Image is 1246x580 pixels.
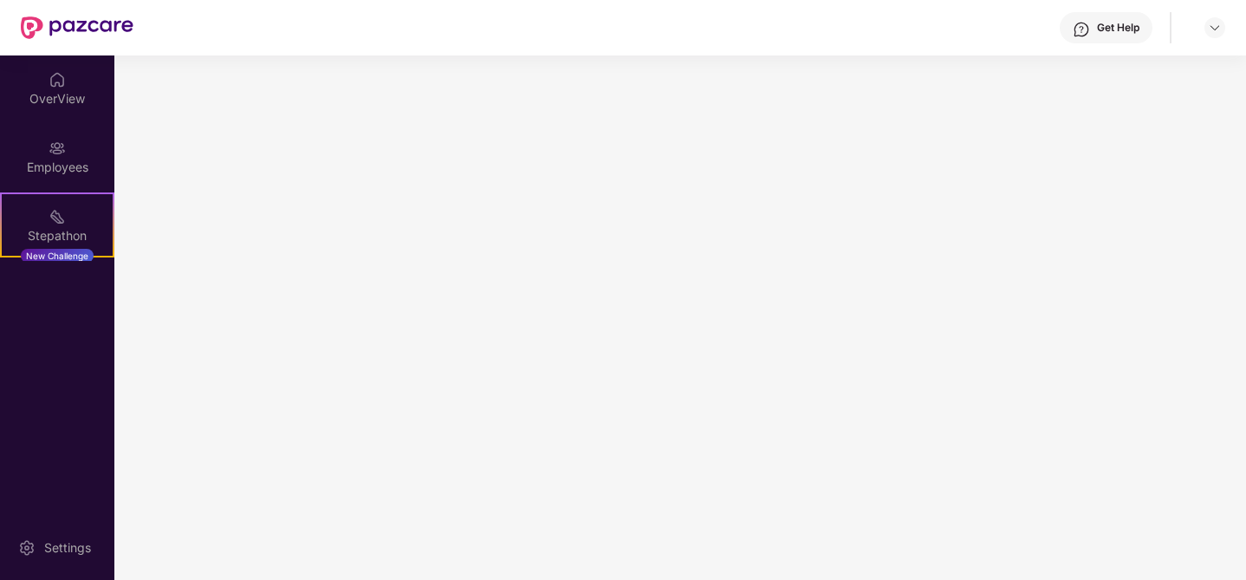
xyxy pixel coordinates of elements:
[1208,21,1222,35] img: svg+xml;base64,PHN2ZyBpZD0iRHJvcGRvd24tMzJ4MzIiIHhtbG5zPSJodHRwOi8vd3d3LnczLm9yZy8yMDAwL3N2ZyIgd2...
[49,140,66,157] img: svg+xml;base64,PHN2ZyBpZD0iRW1wbG95ZWVzIiB4bWxucz0iaHR0cDovL3d3dy53My5vcmcvMjAwMC9zdmciIHdpZHRoPS...
[21,16,133,39] img: New Pazcare Logo
[2,227,113,244] div: Stepathon
[49,71,66,88] img: svg+xml;base64,PHN2ZyBpZD0iSG9tZSIgeG1sbnM9Imh0dHA6Ly93d3cudzMub3JnLzIwMDAvc3ZnIiB3aWR0aD0iMjAiIG...
[1097,21,1139,35] div: Get Help
[49,208,66,225] img: svg+xml;base64,PHN2ZyB4bWxucz0iaHR0cDovL3d3dy53My5vcmcvMjAwMC9zdmciIHdpZHRoPSIyMSIgaGVpZ2h0PSIyMC...
[21,249,94,263] div: New Challenge
[1073,21,1090,38] img: svg+xml;base64,PHN2ZyBpZD0iSGVscC0zMngzMiIgeG1sbnM9Imh0dHA6Ly93d3cudzMub3JnLzIwMDAvc3ZnIiB3aWR0aD...
[39,539,96,557] div: Settings
[18,539,36,557] img: svg+xml;base64,PHN2ZyBpZD0iU2V0dGluZy0yMHgyMCIgeG1sbnM9Imh0dHA6Ly93d3cudzMub3JnLzIwMDAvc3ZnIiB3aW...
